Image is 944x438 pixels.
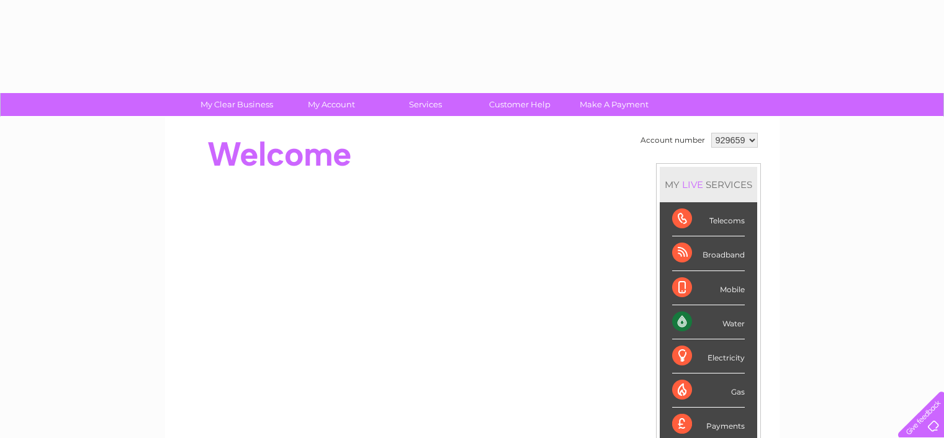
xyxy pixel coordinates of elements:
[469,93,571,116] a: Customer Help
[680,179,706,190] div: LIVE
[637,130,708,151] td: Account number
[672,271,745,305] div: Mobile
[660,167,757,202] div: MY SERVICES
[563,93,665,116] a: Make A Payment
[672,305,745,339] div: Water
[186,93,288,116] a: My Clear Business
[672,202,745,236] div: Telecoms
[672,373,745,408] div: Gas
[672,236,745,270] div: Broadband
[374,93,477,116] a: Services
[280,93,382,116] a: My Account
[672,339,745,373] div: Electricity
